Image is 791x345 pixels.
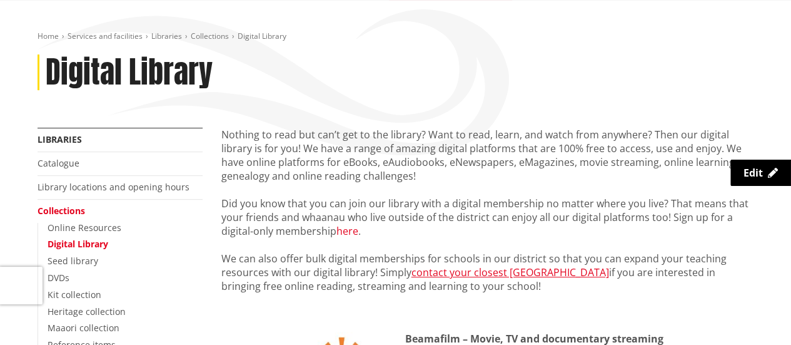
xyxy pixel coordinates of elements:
[191,31,229,41] a: Collections
[411,265,609,279] a: contact your closest [GEOGRAPHIC_DATA]
[733,292,778,337] iframe: Messenger Launcher
[48,222,121,234] a: Online Resources
[48,255,98,267] a: Seed library
[730,160,791,186] a: Edit
[38,31,754,42] nav: breadcrumb
[238,31,286,41] span: Digital Library
[48,272,69,284] a: DVDs
[38,181,189,193] a: Library locations and opening hours
[48,238,108,250] a: Digital Library
[46,54,213,91] h1: Digital Library
[743,166,763,180] span: Edit
[48,306,126,317] a: Heritage collection
[221,197,754,238] p: Did you know that you can join our library with a digital membership no matter where you live? Th...
[221,128,754,183] p: Nothing to read but can’t get to the library? Want to read, learn, and watch from anywhere? Then ...
[68,31,143,41] a: Services and facilities
[38,205,85,217] a: Collections
[38,133,82,145] a: Libraries
[221,252,754,293] p: We can also offer bulk digital memberships for schools in our district so that you can expand you...
[48,322,119,334] a: Maaori collection
[48,289,101,301] a: Kit collection
[336,224,358,238] a: here
[38,157,79,169] a: Catalogue
[151,31,182,41] a: Libraries
[38,31,59,41] a: Home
